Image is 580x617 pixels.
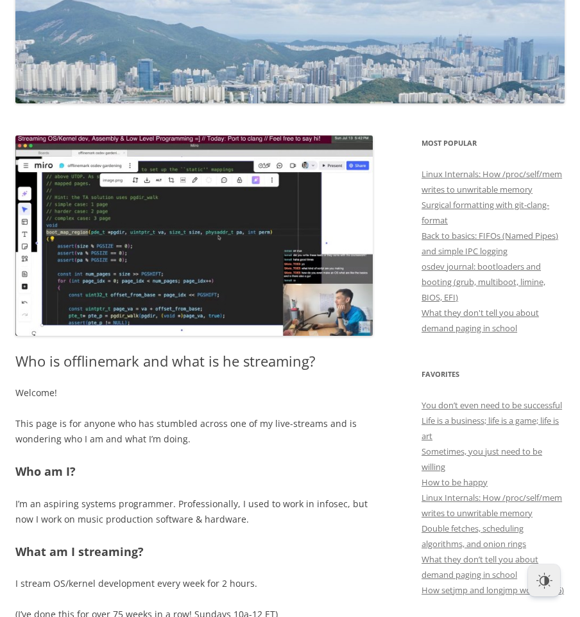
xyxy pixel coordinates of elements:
p: I’m an aspiring systems programmer. Professionally, I used to work in infosec, but now I work on ... [15,496,373,527]
h3: Most Popular [422,135,565,151]
h1: Who is offlinemark and what is he streaming? [15,352,373,369]
a: Sometimes, you just need to be willing [422,446,542,473]
a: Life is a business; life is a game; life is art [422,415,559,442]
a: Linux Internals: How /proc/self/mem writes to unwritable memory [422,492,562,519]
a: What they don’t tell you about demand paging in school [422,553,538,580]
h2: Who am I? [15,462,373,481]
p: This page is for anyone who has stumbled across one of my live-streams and is wondering who I am ... [15,416,373,447]
a: What they don't tell you about demand paging in school [422,307,539,334]
h2: What am I streaming? [15,543,373,561]
a: How to be happy [422,476,488,488]
p: I stream OS/kernel development every week for 2 hours. [15,576,373,591]
a: You don’t even need to be successful [422,399,562,411]
h3: Favorites [422,367,565,382]
p: Welcome! [15,385,373,401]
a: osdev journal: bootloaders and booting (grub, multiboot, limine, BIOS, EFI) [422,261,545,303]
a: How setjmp and longjmp work (2016) [422,584,564,596]
a: Linux Internals: How /proc/self/mem writes to unwritable memory [422,168,562,195]
a: Double fetches, scheduling algorithms, and onion rings [422,523,526,550]
a: Surgical formatting with git-clang-format [422,199,549,226]
a: Back to basics: FIFOs (Named Pipes) and simple IPC logging [422,230,558,257]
